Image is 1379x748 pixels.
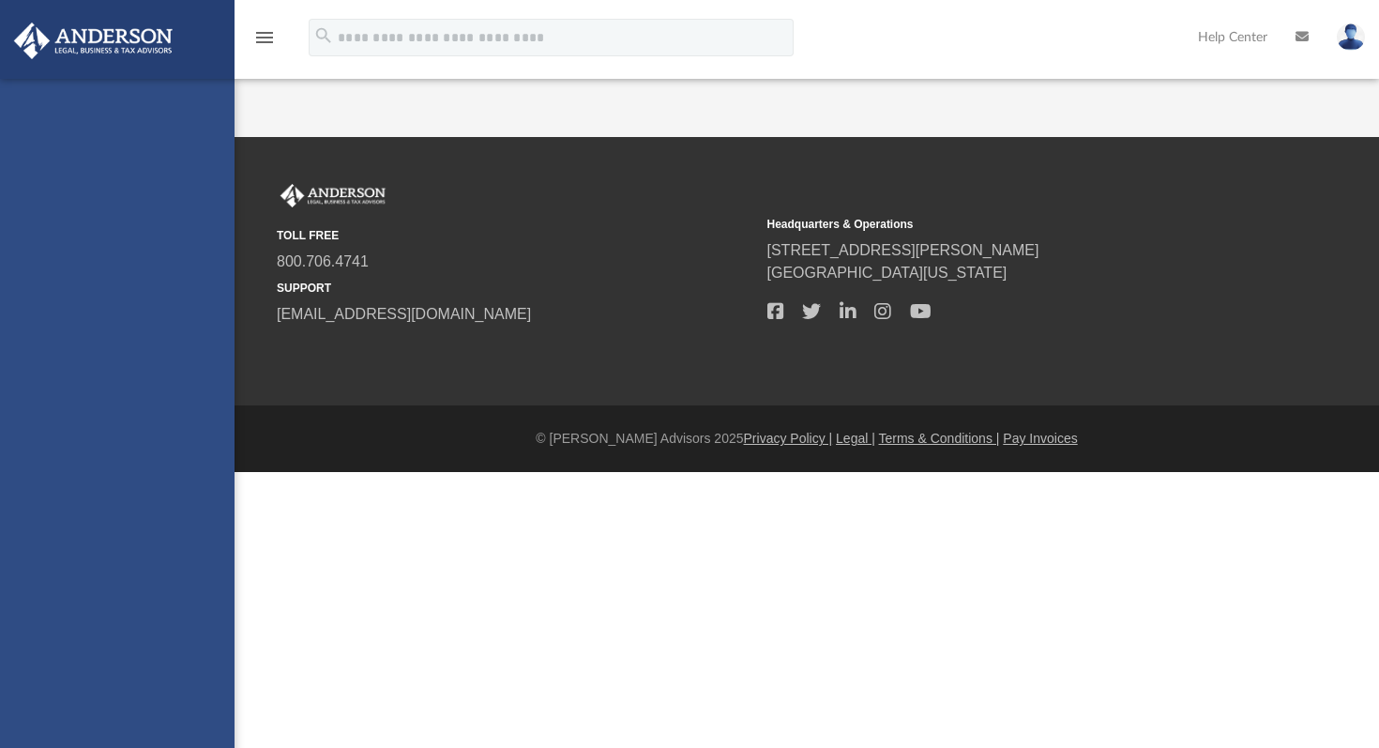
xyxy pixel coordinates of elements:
[277,280,754,297] small: SUPPORT
[277,253,369,269] a: 800.706.4741
[1003,431,1077,446] a: Pay Invoices
[744,431,833,446] a: Privacy Policy |
[313,25,334,46] i: search
[8,23,178,59] img: Anderson Advisors Platinum Portal
[1337,23,1365,51] img: User Pic
[836,431,875,446] a: Legal |
[277,306,531,322] a: [EMAIL_ADDRESS][DOMAIN_NAME]
[253,36,276,49] a: menu
[767,242,1039,258] a: [STREET_ADDRESS][PERSON_NAME]
[277,184,389,208] img: Anderson Advisors Platinum Portal
[879,431,1000,446] a: Terms & Conditions |
[277,227,754,244] small: TOLL FREE
[767,265,1008,281] a: [GEOGRAPHIC_DATA][US_STATE]
[253,26,276,49] i: menu
[235,429,1379,449] div: © [PERSON_NAME] Advisors 2025
[767,216,1245,233] small: Headquarters & Operations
